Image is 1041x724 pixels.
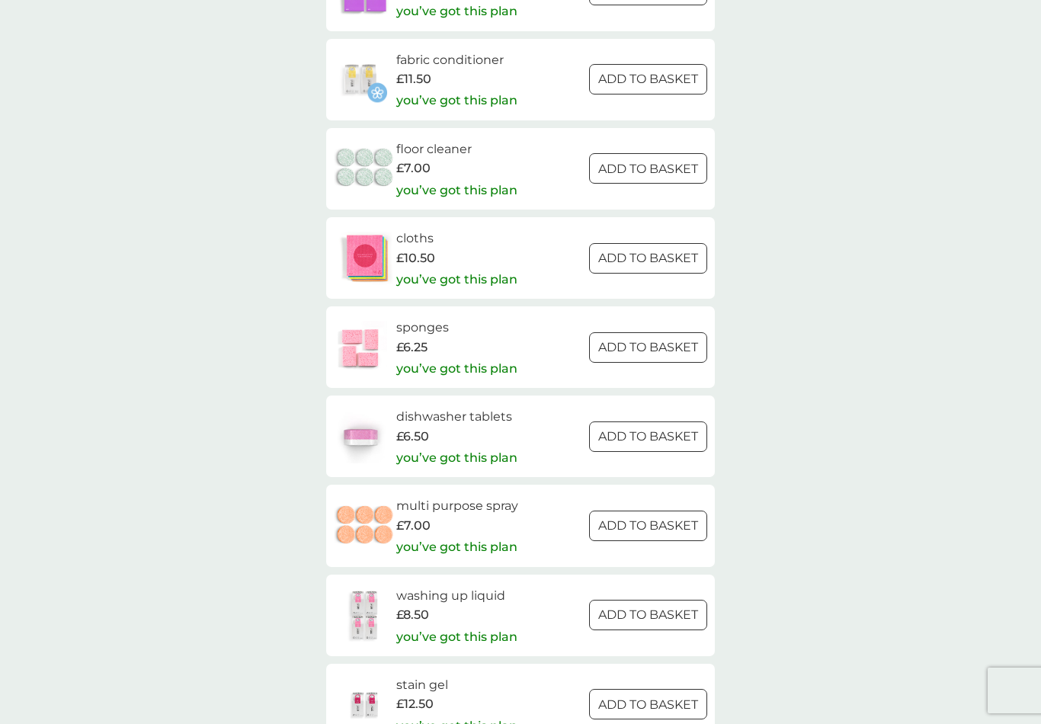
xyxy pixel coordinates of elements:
[598,695,698,715] p: ADD TO BASKET
[396,516,431,536] span: £7.00
[396,694,434,714] span: £12.50
[334,410,387,463] img: dishwasher tablets
[396,338,428,357] span: £6.25
[396,270,517,290] p: you’ve got this plan
[598,248,698,268] p: ADD TO BASKET
[396,91,517,111] p: you’ve got this plan
[396,627,517,647] p: you’ve got this plan
[598,69,698,89] p: ADD TO BASKET
[589,511,707,541] button: ADD TO BASKET
[396,139,517,159] h6: floor cleaner
[396,359,517,379] p: you’ve got this plan
[396,248,435,268] span: £10.50
[396,318,517,338] h6: sponges
[396,50,517,70] h6: fabric conditioner
[396,496,518,516] h6: multi purpose spray
[589,421,707,452] button: ADD TO BASKET
[589,64,707,95] button: ADD TO BASKET
[396,427,429,447] span: £6.50
[334,499,396,553] img: multi purpose spray
[589,600,707,630] button: ADD TO BASKET
[589,153,707,184] button: ADD TO BASKET
[589,332,707,363] button: ADD TO BASKET
[598,338,698,357] p: ADD TO BASKET
[396,537,517,557] p: you’ve got this plan
[589,243,707,274] button: ADD TO BASKET
[334,232,396,285] img: cloths
[396,586,517,606] h6: washing up liquid
[598,159,698,179] p: ADD TO BASKET
[334,53,387,106] img: fabric conditioner
[598,427,698,447] p: ADD TO BASKET
[396,407,517,427] h6: dishwasher tablets
[396,159,431,178] span: £7.00
[396,69,431,89] span: £11.50
[396,181,517,200] p: you’ve got this plan
[598,516,698,536] p: ADD TO BASKET
[598,605,698,625] p: ADD TO BASKET
[396,229,517,248] h6: cloths
[334,588,396,642] img: washing up liquid
[334,321,387,374] img: sponges
[396,605,429,625] span: £8.50
[396,2,517,21] p: you’ve got this plan
[396,675,517,695] h6: stain gel
[396,448,517,468] p: you’ve got this plan
[334,142,396,195] img: floor cleaner
[589,689,707,719] button: ADD TO BASKET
